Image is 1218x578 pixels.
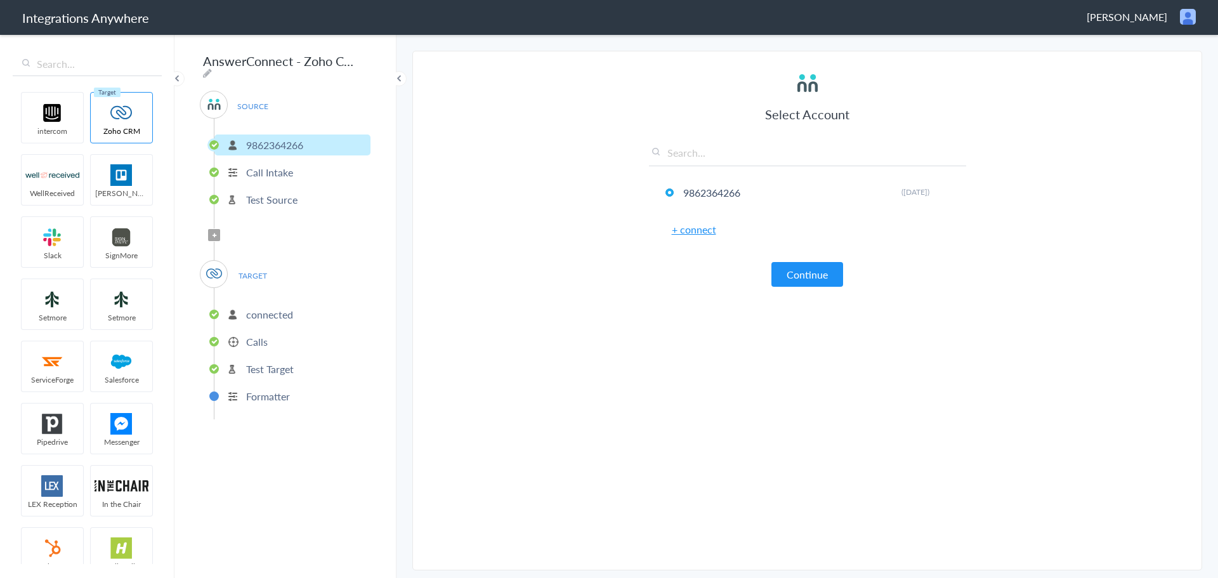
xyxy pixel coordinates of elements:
[91,126,152,136] span: Zoho CRM
[95,102,148,124] img: zoho-logo.svg
[91,561,152,572] span: HelloSells
[672,222,716,237] a: + connect
[22,188,83,199] span: WellReceived
[22,561,83,572] span: HubSpot
[22,312,83,323] span: Setmore
[25,351,79,372] img: serviceforge-icon.png
[228,98,277,115] span: SOURCE
[25,289,79,310] img: setmoreNew.jpg
[91,499,152,509] span: In the Chair
[95,289,148,310] img: setmoreNew.jpg
[246,307,293,322] p: connected
[246,192,298,207] p: Test Source
[795,70,820,96] img: answerconnect-logo.svg
[206,96,222,112] img: answerconnect-logo.svg
[228,267,277,284] span: TARGET
[901,187,929,197] span: ([DATE])
[91,188,152,199] span: [PERSON_NAME]
[95,164,148,186] img: trello.png
[25,164,79,186] img: wr-logo.svg
[22,9,149,27] h1: Integrations Anywhere
[95,227,148,248] img: signmore-logo.png
[95,351,148,372] img: salesforce-logo.svg
[246,165,293,180] p: Call Intake
[91,312,152,323] span: Setmore
[25,475,79,497] img: lex-app-logo.svg
[246,334,268,349] p: Calls
[649,105,966,123] h3: Select Account
[246,389,290,404] p: Formatter
[771,262,843,287] button: Continue
[22,126,83,136] span: intercom
[246,362,294,376] p: Test Target
[91,250,152,261] span: SignMore
[22,374,83,385] span: ServiceForge
[246,138,303,152] p: 9862364266
[649,145,966,166] input: Search...
[95,475,148,497] img: inch-logo.svg
[13,52,162,76] input: Search...
[22,499,83,509] span: LEX Reception
[22,250,83,261] span: Slack
[25,227,79,248] img: slack-logo.svg
[1087,10,1167,24] span: [PERSON_NAME]
[22,437,83,447] span: Pipedrive
[91,437,152,447] span: Messenger
[95,537,148,559] img: hs-app-logo.svg
[95,413,148,435] img: FBM.png
[1180,9,1196,25] img: user.png
[206,266,222,282] img: zoho-logo.svg
[25,102,79,124] img: intercom-logo.svg
[25,413,79,435] img: pipedrive.png
[25,537,79,559] img: hubspot-logo.svg
[91,374,152,385] span: Salesforce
